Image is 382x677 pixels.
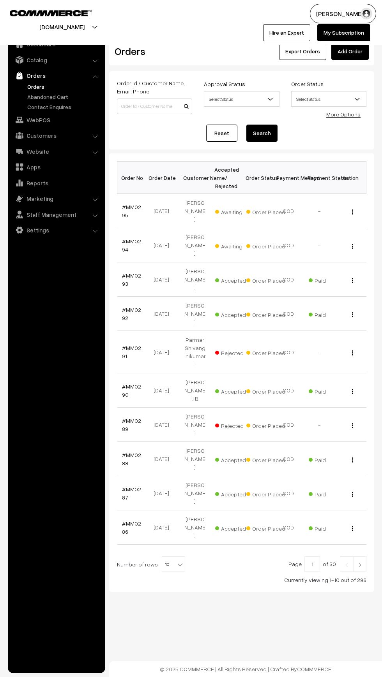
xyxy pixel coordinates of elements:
[10,223,103,237] a: Settings
[304,194,335,228] td: -
[10,10,92,16] img: COMMMERCE
[148,162,179,194] th: Order Date
[109,661,382,677] footer: © 2025 COMMMERCE | All Rights Reserved | Crafted By
[215,206,254,216] span: Awaiting
[10,69,103,83] a: Orders
[352,350,353,355] img: Menu
[331,43,369,60] a: Add Order
[215,454,254,464] span: Accepted
[246,125,278,142] button: Search
[210,162,242,194] th: Accepted / Rejected
[246,488,285,498] span: Order Placed
[122,272,141,287] a: #MM0293
[352,526,353,531] img: Menu
[148,262,179,297] td: [DATE]
[215,385,254,396] span: Accepted
[242,162,273,194] th: Order Status
[179,262,210,297] td: [PERSON_NAME]
[10,53,103,67] a: Catalog
[148,194,179,228] td: [DATE]
[148,331,179,373] td: [DATE]
[148,297,179,331] td: [DATE]
[246,385,285,396] span: Order Placed
[117,576,366,584] div: Currently viewing 1-10 out of 296
[310,4,376,23] button: [PERSON_NAME]…
[122,345,141,359] a: #MM0291
[356,563,363,567] img: Right
[179,373,210,408] td: [PERSON_NAME] B
[215,488,254,498] span: Accepted
[352,209,353,215] img: Menu
[263,24,310,41] a: Hire an Expert
[309,385,348,396] span: Paid
[162,556,185,572] span: 10
[215,274,254,285] span: Accepted
[122,452,141,466] a: #MM0288
[148,228,179,262] td: [DATE]
[10,113,103,127] a: WebPOS
[179,162,210,194] th: Customer Name
[292,92,366,106] span: Select Status
[179,194,210,228] td: [PERSON_NAME]
[12,17,112,37] button: [DOMAIN_NAME]
[148,476,179,510] td: [DATE]
[25,93,103,101] a: Abandoned Cart
[148,373,179,408] td: [DATE]
[179,297,210,331] td: [PERSON_NAME]
[122,204,141,218] a: #MM0295
[273,162,304,194] th: Payment Method
[273,331,304,373] td: COD
[117,79,192,95] label: Order Id / Customer Name, Email, Phone
[122,383,141,398] a: #MM0290
[317,24,370,41] a: My Subscription
[273,408,304,442] td: COD
[122,486,141,501] a: #MM0287
[10,144,103,158] a: Website
[215,240,254,250] span: Awaiting
[215,347,254,357] span: Rejected
[309,522,348,533] span: Paid
[25,103,103,111] a: Contact Enquires
[162,557,185,572] span: 10
[179,408,210,442] td: [PERSON_NAME]
[246,420,285,430] span: Order Placed
[335,162,366,194] th: Action
[309,454,348,464] span: Paid
[10,176,103,190] a: Reports
[246,206,285,216] span: Order Placed
[352,278,353,283] img: Menu
[10,160,103,174] a: Apps
[273,373,304,408] td: COD
[179,510,210,545] td: [PERSON_NAME]
[246,522,285,533] span: Order Placed
[179,476,210,510] td: [PERSON_NAME]
[122,520,141,535] a: #MM0286
[352,312,353,317] img: Menu
[361,8,372,19] img: user
[148,442,179,476] td: [DATE]
[288,561,302,567] span: Page
[309,274,348,285] span: Paid
[215,309,254,319] span: Accepted
[304,228,335,262] td: -
[273,510,304,545] td: COD
[204,92,279,106] span: Select Status
[343,563,350,567] img: Left
[304,408,335,442] td: -
[246,347,285,357] span: Order Placed
[352,457,353,462] img: Menu
[273,194,304,228] td: COD
[215,522,254,533] span: Accepted
[122,238,141,253] a: #MM0294
[10,128,103,142] a: Customers
[148,408,179,442] td: [DATE]
[309,488,348,498] span: Paid
[273,228,304,262] td: COD
[117,560,158,568] span: Number of rows
[246,454,285,464] span: Order Placed
[10,8,78,17] a: COMMMERCE
[204,91,279,107] span: Select Status
[352,389,353,394] img: Menu
[273,442,304,476] td: COD
[179,228,210,262] td: [PERSON_NAME]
